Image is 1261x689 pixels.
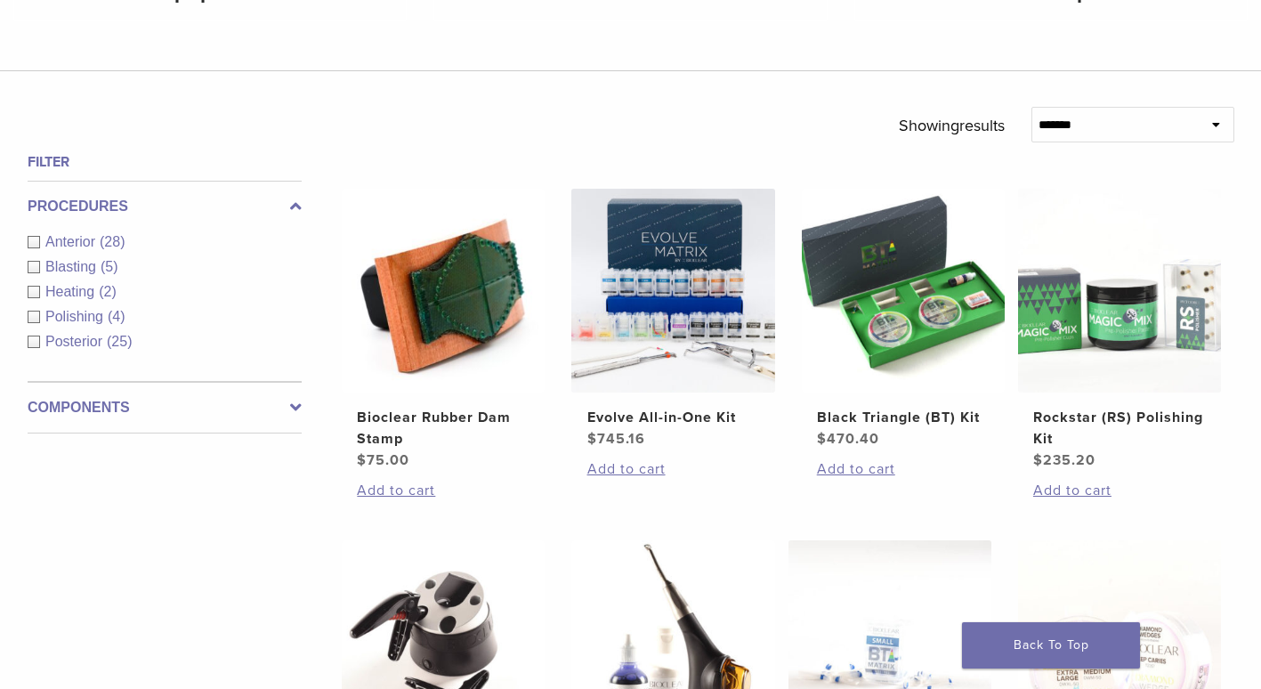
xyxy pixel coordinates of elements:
bdi: 235.20 [1033,451,1095,469]
a: Rockstar (RS) Polishing KitRockstar (RS) Polishing Kit $235.20 [1018,189,1221,470]
span: Blasting [45,259,101,274]
bdi: 75.00 [357,451,409,469]
img: Evolve All-in-One Kit [571,189,774,392]
a: Add to cart: “Evolve All-in-One Kit” [587,458,760,480]
span: $ [1033,451,1043,469]
span: $ [587,430,597,448]
p: Showing results [899,107,1005,144]
a: Back To Top [962,622,1140,669]
span: $ [357,451,367,469]
h2: Evolve All-in-One Kit [587,407,760,428]
h2: Black Triangle (BT) Kit [817,407,990,428]
span: Anterior [45,234,100,249]
span: (28) [100,234,125,249]
span: (25) [107,334,132,349]
a: Evolve All-in-One KitEvolve All-in-One Kit $745.16 [571,189,774,449]
img: Black Triangle (BT) Kit [802,189,1005,392]
label: Components [28,397,302,418]
h2: Bioclear Rubber Dam Stamp [357,407,529,450]
a: Bioclear Rubber Dam StampBioclear Rubber Dam Stamp $75.00 [342,189,545,470]
img: Rockstar (RS) Polishing Kit [1018,189,1221,392]
h4: Filter [28,151,302,173]
span: (4) [108,309,125,324]
span: Heating [45,284,99,299]
img: Bioclear Rubber Dam Stamp [342,189,545,392]
span: Posterior [45,334,107,349]
bdi: 470.40 [817,430,879,448]
span: $ [817,430,827,448]
bdi: 745.16 [587,430,645,448]
a: Add to cart: “Bioclear Rubber Dam Stamp” [357,480,529,501]
a: Add to cart: “Black Triangle (BT) Kit” [817,458,990,480]
a: Add to cart: “Rockstar (RS) Polishing Kit” [1033,480,1206,501]
span: (2) [99,284,117,299]
h2: Rockstar (RS) Polishing Kit [1033,407,1206,450]
span: Polishing [45,309,108,324]
label: Procedures [28,196,302,217]
span: (5) [101,259,118,274]
a: Black Triangle (BT) KitBlack Triangle (BT) Kit $470.40 [802,189,1005,449]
